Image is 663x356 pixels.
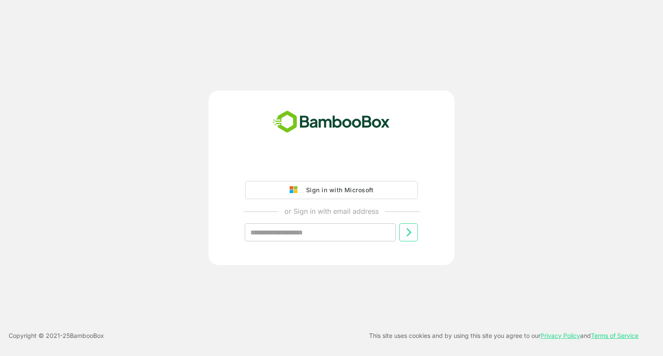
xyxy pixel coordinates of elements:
p: This site uses cookies and by using this site you agree to our and [369,331,638,341]
div: Sign in with Microsoft [302,184,373,196]
a: Terms of Service [591,332,638,339]
p: Copyright © 2021- 25 BambooBox [9,331,104,341]
p: or Sign in with email address [284,206,379,216]
img: google [290,186,302,194]
a: Privacy Policy [540,332,580,339]
button: Sign in with Microsoft [245,181,418,199]
img: bamboobox [268,108,395,136]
